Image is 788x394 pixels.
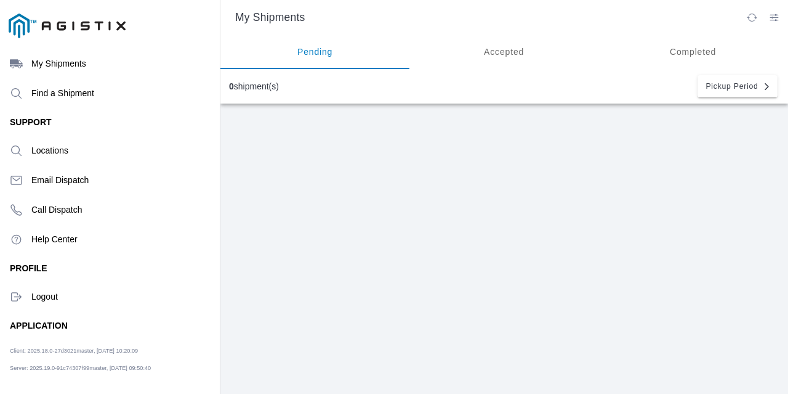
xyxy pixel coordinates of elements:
ion-segment-button: Accepted [410,35,599,69]
ion-label: My Shipments [31,59,210,68]
ion-title: My Shipments [223,11,741,24]
ion-segment-button: Pending [220,35,409,69]
div: shipment(s) [229,81,279,91]
ion-label: Client: 2025.18.0-27d3021 [10,348,160,361]
span: Pickup Period [706,83,758,90]
ion-label: Find a Shipment [31,88,210,98]
ion-segment-button: Completed [599,35,788,69]
ion-label: Help Center [31,234,210,244]
ion-label: Locations [31,146,210,155]
b: 0 [229,81,234,91]
ion-label: Email Dispatch [31,175,210,185]
ion-label: Call Dispatch [31,205,210,215]
span: master, [DATE] 10:20:09 [76,348,138,355]
ion-label: Logout [31,292,210,302]
span: master, [DATE] 09:50:40 [89,364,151,371]
ion-label: Server: 2025.19.0-91c74307f99 [10,364,160,377]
